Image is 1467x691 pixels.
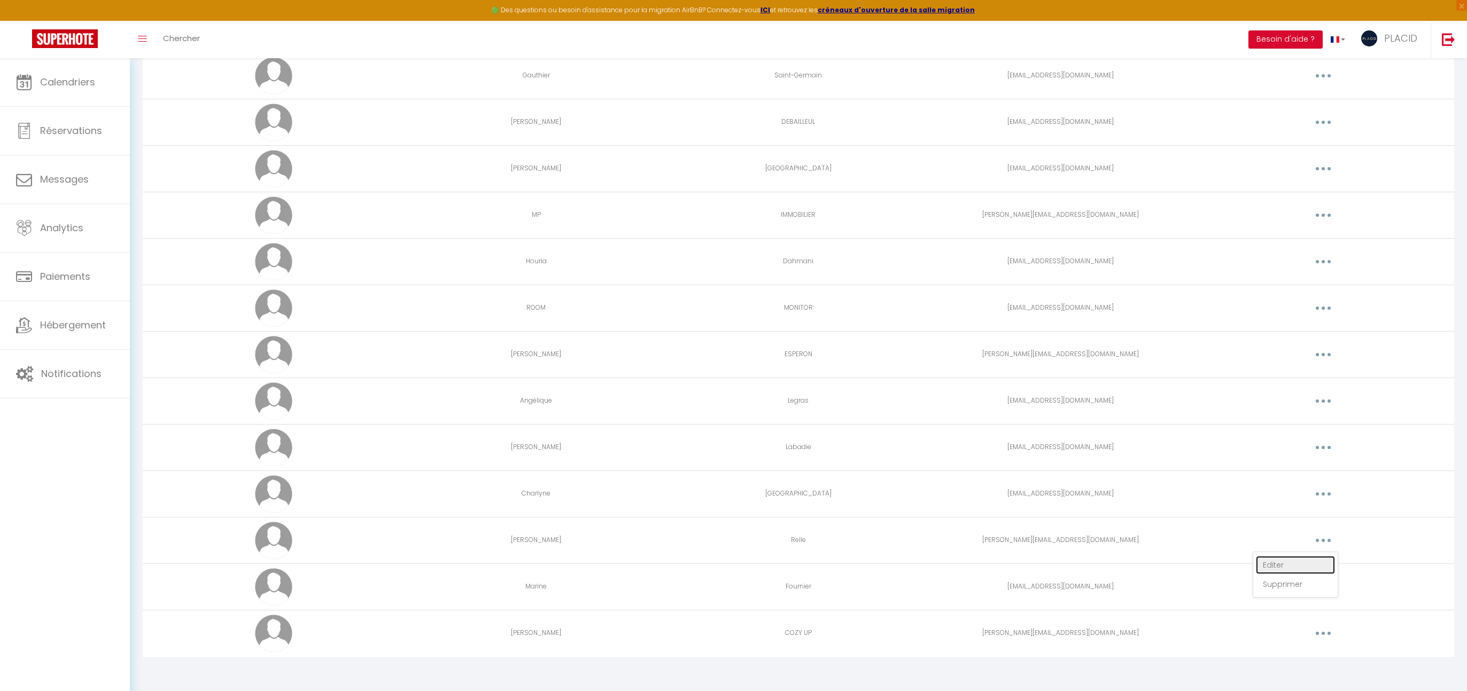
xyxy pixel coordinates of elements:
[667,331,930,378] td: ESPERON
[163,33,200,44] span: Chercher
[1256,556,1335,574] a: Editer
[667,192,930,238] td: IMMOBILIER
[155,21,208,58] a: Chercher
[667,470,930,517] td: [GEOGRAPHIC_DATA]
[40,75,95,89] span: Calendriers
[255,57,292,95] img: avatar.png
[255,289,292,327] img: avatar.png
[667,563,930,610] td: Fournier
[255,429,292,466] img: avatar.png
[929,470,1192,517] td: [EMAIL_ADDRESS][DOMAIN_NAME]
[255,568,292,606] img: avatar.png
[667,285,930,331] td: MONITOR
[40,221,83,234] span: Analytics
[667,52,930,99] td: Saint-Germain
[41,367,102,380] span: Notifications
[255,197,292,234] img: avatar.png
[929,145,1192,192] td: [EMAIL_ADDRESS][DOMAIN_NAME]
[405,563,667,610] td: Marine
[405,517,667,563] td: [PERSON_NAME]
[1442,33,1455,46] img: logout
[1384,32,1417,45] span: PLACID
[818,5,975,14] a: créneaux d'ouverture de la salle migration
[255,475,292,513] img: avatar.png
[40,124,102,137] span: Réservations
[929,424,1192,470] td: [EMAIL_ADDRESS][DOMAIN_NAME]
[1361,30,1377,46] img: ...
[40,270,90,283] span: Paiements
[929,517,1192,563] td: [PERSON_NAME][EMAIL_ADDRESS][DOMAIN_NAME]
[255,615,292,652] img: avatar.png
[405,470,667,517] td: Charlyne
[929,99,1192,145] td: [EMAIL_ADDRESS][DOMAIN_NAME]
[760,5,770,14] a: ICI
[405,378,667,424] td: Angélique
[929,378,1192,424] td: [EMAIL_ADDRESS][DOMAIN_NAME]
[255,336,292,373] img: avatar.png
[40,318,106,332] span: Hébergement
[40,172,89,186] span: Messages
[255,104,292,141] img: avatar.png
[405,285,667,331] td: ROOM
[1248,30,1323,49] button: Besoin d'aide ?
[929,192,1192,238] td: [PERSON_NAME][EMAIL_ADDRESS][DOMAIN_NAME]
[667,424,930,470] td: Labadie
[255,150,292,187] img: avatar.png
[929,285,1192,331] td: [EMAIL_ADDRESS][DOMAIN_NAME]
[1422,643,1459,683] iframe: Chat
[405,99,667,145] td: [PERSON_NAME]
[405,145,667,192] td: [PERSON_NAME]
[405,238,667,285] td: Houria
[929,563,1192,610] td: [EMAIL_ADDRESS][DOMAIN_NAME]
[1256,575,1335,593] a: Supprimer
[255,382,292,420] img: avatar.png
[667,238,930,285] td: Dahmani
[667,517,930,563] td: Relle
[405,331,667,378] td: [PERSON_NAME]
[255,522,292,559] img: avatar.png
[667,99,930,145] td: DEBAILLEUL
[929,331,1192,378] td: [PERSON_NAME][EMAIL_ADDRESS][DOMAIN_NAME]
[405,192,667,238] td: MP
[1353,21,1431,58] a: ... PLACID
[667,378,930,424] td: Legras
[255,243,292,280] img: avatar.png
[929,52,1192,99] td: [EMAIL_ADDRESS][DOMAIN_NAME]
[667,610,930,656] td: COZY UP
[929,610,1192,656] td: [PERSON_NAME][EMAIL_ADDRESS][DOMAIN_NAME]
[929,238,1192,285] td: [EMAIL_ADDRESS][DOMAIN_NAME]
[405,52,667,99] td: Gauthier
[9,4,41,36] button: Ouvrir le widget de chat LiveChat
[405,424,667,470] td: [PERSON_NAME]
[667,145,930,192] td: [GEOGRAPHIC_DATA]
[405,610,667,656] td: [PERSON_NAME]
[32,29,98,48] img: Super Booking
